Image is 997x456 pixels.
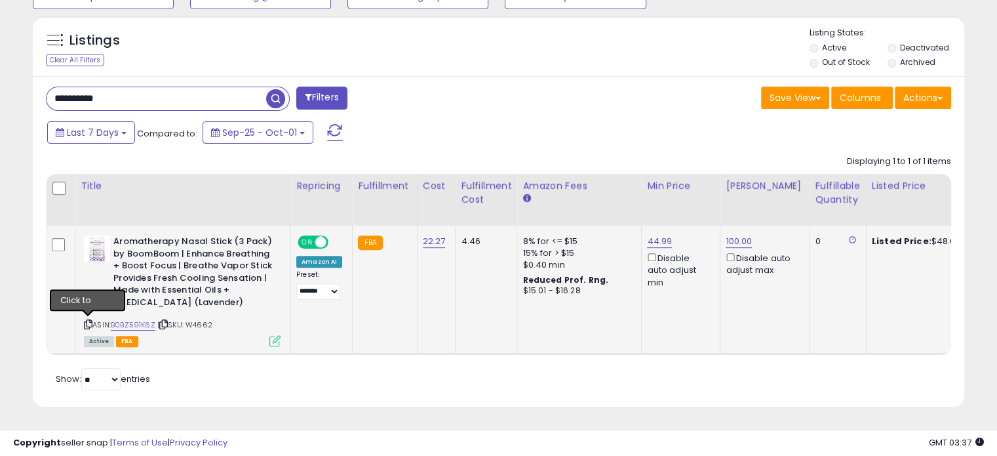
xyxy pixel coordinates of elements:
button: Filters [296,87,347,110]
span: 2025-10-9 03:37 GMT [929,436,984,449]
div: 8% for <= $15 [522,236,631,247]
span: | SKU: W4662 [157,320,212,330]
div: 15% for > $15 [522,247,631,259]
small: Amazon Fees. [522,193,530,205]
label: Deactivated [899,42,948,53]
p: Listing States: [810,27,964,39]
a: Privacy Policy [170,436,227,449]
span: OFF [326,237,347,248]
div: $0.40 min [522,259,631,271]
b: Reduced Prof. Rng. [522,274,608,285]
span: FBA [116,336,138,347]
div: Amazon Fees [522,179,636,193]
div: Disable auto adjust max [726,251,799,276]
div: Repricing [296,179,347,193]
h5: Listings [69,31,120,50]
label: Active [822,42,846,53]
a: Terms of Use [112,436,168,449]
a: 22.27 [423,235,446,248]
div: Displaying 1 to 1 of 1 items [847,155,951,168]
span: Show: entries [56,373,150,385]
button: Last 7 Days [47,121,135,144]
label: Out of Stock [822,56,870,68]
b: Aromatherapy Nasal Stick (3 Pack) by BoomBoom | Enhance Breathing + Boost Focus | Breathe Vapor S... [113,236,273,312]
a: 100.00 [726,235,752,248]
div: 4.46 [461,236,507,247]
button: Sep-25 - Oct-01 [203,121,313,144]
button: Actions [895,87,951,109]
span: Sep-25 - Oct-01 [222,126,297,139]
button: Save View [761,87,829,109]
div: 0 [815,236,855,247]
div: Clear All Filters [46,54,104,66]
a: B0BZ591K6Z [111,320,155,331]
span: ON [299,237,315,248]
div: Preset: [296,270,342,300]
div: Title [81,179,285,193]
div: Amazon AI [296,256,342,268]
strong: Copyright [13,436,61,449]
div: Min Price [647,179,714,193]
div: [PERSON_NAME] [726,179,804,193]
button: Columns [831,87,893,109]
img: 41sCYf51BbL._SL40_.jpg [84,236,110,262]
label: Archived [899,56,935,68]
a: 44.99 [647,235,672,248]
span: Columns [840,91,881,104]
div: $48.00 [872,236,981,247]
div: seller snap | | [13,437,227,449]
b: Listed Price: [872,235,931,247]
div: Fulfillment Cost [461,179,511,207]
div: Listed Price [872,179,985,193]
span: All listings currently available for purchase on Amazon [84,336,114,347]
small: FBA [358,236,382,250]
div: $15.01 - $16.28 [522,285,631,297]
div: Disable auto adjust min [647,251,710,289]
span: Compared to: [137,127,197,140]
div: Cost [423,179,450,193]
div: Fulfillment [358,179,411,193]
div: Fulfillable Quantity [815,179,860,207]
div: ASIN: [84,236,281,345]
span: Last 7 Days [67,126,119,139]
